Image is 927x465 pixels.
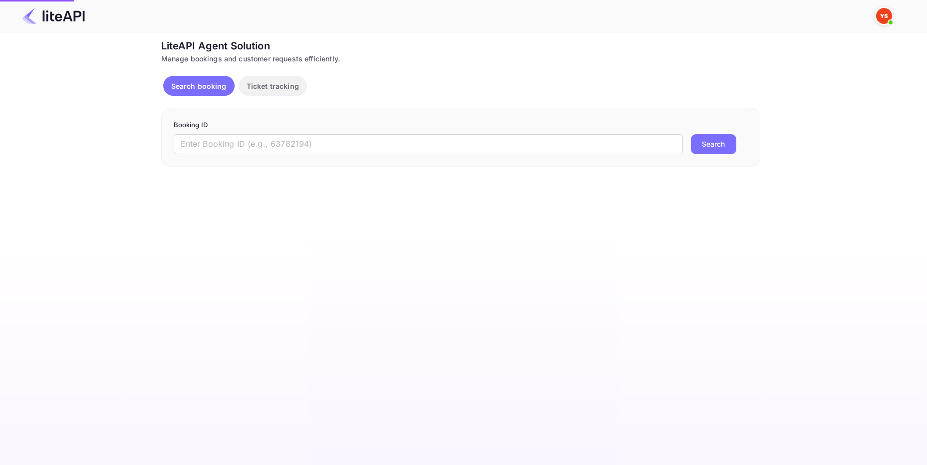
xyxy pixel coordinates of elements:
[174,134,683,154] input: Enter Booking ID (e.g., 63782194)
[171,81,227,91] p: Search booking
[174,120,748,130] p: Booking ID
[247,81,299,91] p: Ticket tracking
[161,53,760,64] div: Manage bookings and customer requests efficiently.
[22,8,85,24] img: LiteAPI Logo
[876,8,892,24] img: Yandex Support
[691,134,736,154] button: Search
[161,38,760,53] div: LiteAPI Agent Solution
